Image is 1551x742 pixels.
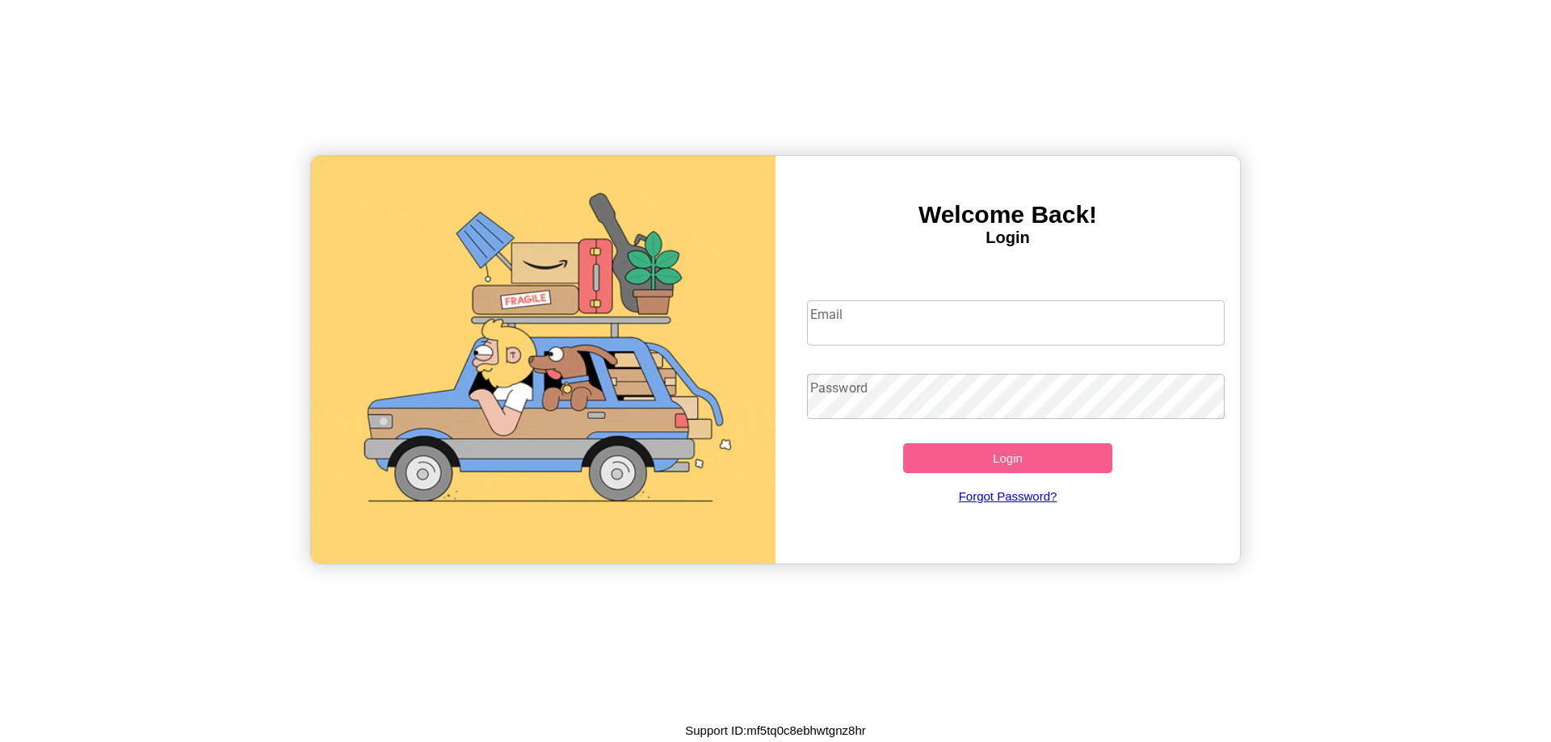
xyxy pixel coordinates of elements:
[311,156,775,564] img: gif
[685,719,865,741] p: Support ID: mf5tq0c8ebhwtgnz8hr
[799,473,1217,519] a: Forgot Password?
[903,443,1112,473] button: Login
[775,228,1240,247] h4: Login
[775,201,1240,228] h3: Welcome Back!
